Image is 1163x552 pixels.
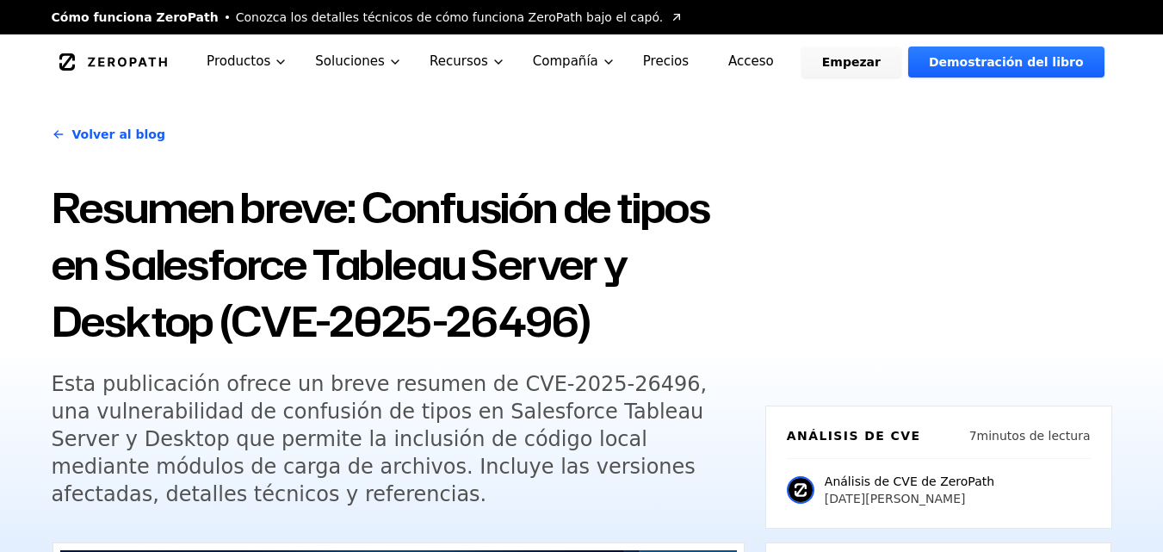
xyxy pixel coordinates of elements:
[416,34,519,89] button: Recursos
[629,34,702,89] a: Precios
[301,34,416,89] button: Soluciones
[193,34,301,89] button: Productos
[908,47,1104,78] a: Demostración del libro
[643,53,689,69] font: Precios
[52,178,710,350] font: Resumen breve: Confusión de tipos en Salesforce Tableau Server y Desktop (CVE-2025-26496)
[52,9,684,26] a: Cómo funciona ZeroPathConozca los detalles técnicos de cómo funciona ZeroPath bajo el capó.
[801,47,901,78] a: Empezar
[519,34,629,89] button: Compañía
[72,127,165,141] font: Volver al blog
[825,492,966,505] font: [DATE][PERSON_NAME]
[533,53,598,69] font: Compañía
[787,476,814,504] img: Análisis de CVE de ZeroPath
[977,429,1091,443] font: minutos de lectura
[929,55,1084,69] font: Demostración del libro
[728,53,774,69] font: Acceso
[708,47,795,78] a: Acceso
[315,53,385,69] font: Soluciones
[787,429,921,443] font: Análisis de CVE
[969,429,977,443] font: 7
[52,110,165,158] a: Volver al blog
[52,372,708,506] font: Esta publicación ofrece un breve resumen de CVE-2025-26496, una vulnerabilidad de confusión de ti...
[31,34,1133,89] nav: Global
[825,474,994,488] font: Análisis de CVE de ZeroPath
[207,53,270,69] font: Productos
[52,10,219,24] font: Cómo funciona ZeroPath
[236,10,664,24] font: Conozca los detalles técnicos de cómo funciona ZeroPath bajo el capó.
[822,55,881,69] font: Empezar
[430,53,488,69] font: Recursos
